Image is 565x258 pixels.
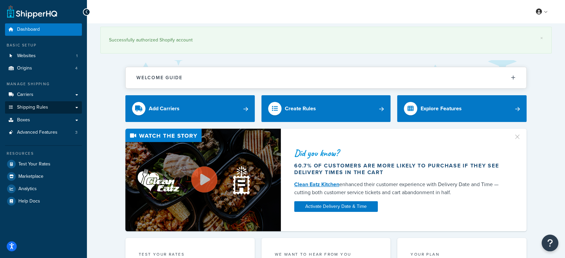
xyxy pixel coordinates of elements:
[5,158,82,170] a: Test Your Rates
[542,235,558,251] button: Open Resource Center
[5,151,82,156] div: Resources
[17,53,36,59] span: Websites
[109,35,543,45] div: Successfully authorized Shopify account
[5,101,82,114] a: Shipping Rules
[5,114,82,126] a: Boxes
[17,27,40,32] span: Dashboard
[125,95,255,122] a: Add Carriers
[17,105,48,110] span: Shipping Rules
[136,75,183,80] h2: Welcome Guide
[18,174,43,179] span: Marketplace
[5,81,82,87] div: Manage Shipping
[397,95,527,122] a: Explore Features
[17,92,33,98] span: Carriers
[294,148,505,158] div: Did you know?
[125,129,281,231] img: Video thumbnail
[5,62,82,75] li: Origins
[421,104,461,113] div: Explore Features
[5,126,82,139] li: Advanced Features
[5,50,82,62] a: Websites1
[5,62,82,75] a: Origins4
[294,162,505,176] div: 60.7% of customers are more likely to purchase if they see delivery times in the cart
[17,117,30,123] span: Boxes
[261,95,391,122] a: Create Rules
[18,199,40,204] span: Help Docs
[126,67,526,88] button: Welcome Guide
[75,66,78,71] span: 4
[294,180,505,197] div: enhanced their customer experience with Delivery Date and Time — cutting both customer service ti...
[275,251,377,257] p: we want to hear from you
[294,180,339,188] a: Clean Eatz Kitchen
[149,104,180,113] div: Add Carriers
[17,66,32,71] span: Origins
[5,89,82,101] a: Carriers
[5,42,82,48] div: Basic Setup
[5,126,82,139] a: Advanced Features3
[294,201,378,212] a: Activate Delivery Date & Time
[18,161,50,167] span: Test Your Rates
[5,50,82,62] li: Websites
[5,23,82,36] a: Dashboard
[76,53,78,59] span: 1
[5,183,82,195] a: Analytics
[75,130,78,135] span: 3
[5,195,82,207] a: Help Docs
[540,35,543,41] a: ×
[18,186,37,192] span: Analytics
[17,130,58,135] span: Advanced Features
[5,170,82,182] a: Marketplace
[285,104,316,113] div: Create Rules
